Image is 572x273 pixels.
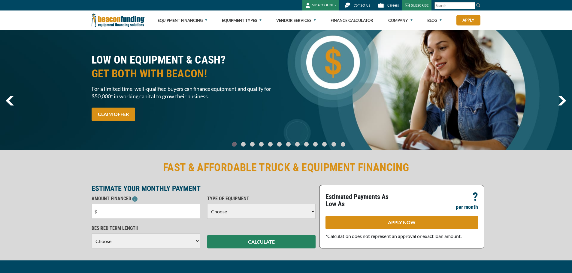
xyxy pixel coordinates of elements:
[6,96,14,105] img: Left Navigator
[231,142,238,147] a: Go To Slide 0
[222,11,262,30] a: Equipment Types
[339,142,347,147] a: Go To Slide 12
[325,233,462,239] span: *Calculation does not represent an approval or exact loan amount.
[303,142,310,147] a: Go To Slide 8
[388,11,413,30] a: Company
[434,2,475,9] input: Search
[92,85,283,100] span: For a limited time, well-qualified buyers can finance equipment and qualify for $50,000* in worki...
[558,96,566,105] img: Right Navigator
[325,216,478,229] a: APPLY NOW
[92,185,316,192] p: ESTIMATE YOUR MONTHLY PAYMENT
[294,142,301,147] a: Go To Slide 7
[427,11,442,30] a: Blog
[258,142,265,147] a: Go To Slide 3
[456,15,480,25] a: Apply
[330,142,337,147] a: Go To Slide 11
[285,142,292,147] a: Go To Slide 6
[207,235,316,248] button: CALCULATE
[240,142,247,147] a: Go To Slide 1
[321,142,328,147] a: Go To Slide 10
[6,96,14,105] a: previous
[325,193,398,208] p: Estimated Payments As Low As
[92,10,145,30] img: Beacon Funding Corporation logo
[354,3,370,7] span: Contact Us
[469,3,474,8] a: Clear search text
[92,204,200,219] input: $
[276,11,316,30] a: Vendor Services
[267,142,274,147] a: Go To Slide 4
[276,142,283,147] a: Go To Slide 5
[92,161,481,174] h2: FAST & AFFORDABLE TRUCK & EQUIPMENT FINANCING
[92,108,135,121] a: CLAIM OFFER
[249,142,256,147] a: Go To Slide 2
[456,203,478,211] p: per month
[476,3,481,7] img: Search
[92,53,283,81] h2: LOW ON EQUIPMENT & CASH?
[92,195,200,202] p: AMOUNT FINANCED
[331,11,373,30] a: Finance Calculator
[92,225,200,232] p: DESIRED TERM LENGTH
[207,195,316,202] p: TYPE OF EQUIPMENT
[312,142,319,147] a: Go To Slide 9
[387,3,399,7] span: Careers
[92,67,283,81] span: GET BOTH WITH BEACON!
[473,193,478,200] p: ?
[158,11,207,30] a: Equipment Financing
[558,96,566,105] a: next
